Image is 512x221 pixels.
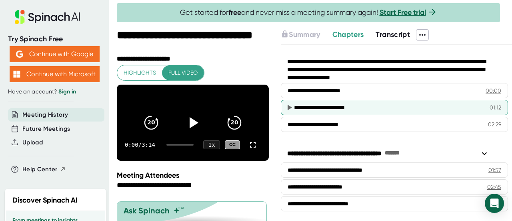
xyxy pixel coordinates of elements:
[22,165,66,174] button: Help Center
[332,29,364,40] button: Chapters
[488,166,501,174] div: 01:57
[117,65,162,80] button: Highlights
[8,34,101,44] div: Try Spinach Free
[380,8,426,17] a: Start Free trial
[22,124,70,134] button: Future Meetings
[162,65,204,80] button: Full video
[281,29,320,40] button: Summary
[58,88,76,95] a: Sign in
[225,140,240,150] div: CC
[487,183,501,191] div: 02:45
[168,68,198,78] span: Full video
[488,120,501,128] div: 02:29
[490,103,501,112] div: 01:12
[22,165,58,174] span: Help Center
[376,29,410,40] button: Transcript
[16,51,23,58] img: Aehbyd4JwY73AAAAAElFTkSuQmCC
[376,30,410,39] span: Transcript
[486,87,501,95] div: 00:00
[125,142,157,148] div: 0:00 / 3:14
[117,171,271,180] div: Meeting Attendees
[203,140,220,149] div: 1 x
[281,29,332,41] div: Upgrade to access
[332,30,364,39] span: Chapters
[485,194,504,213] div: Open Intercom Messenger
[22,110,68,120] button: Meeting History
[10,66,100,82] button: Continue with Microsoft
[228,8,241,17] b: free
[180,8,437,17] span: Get started for and never miss a meeting summary again!
[12,195,78,206] h2: Discover Spinach AI
[124,68,156,78] span: Highlights
[8,88,101,95] div: Have an account?
[124,206,170,215] div: Ask Spinach
[10,46,100,62] button: Continue with Google
[22,138,43,147] button: Upload
[289,30,320,39] span: Summary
